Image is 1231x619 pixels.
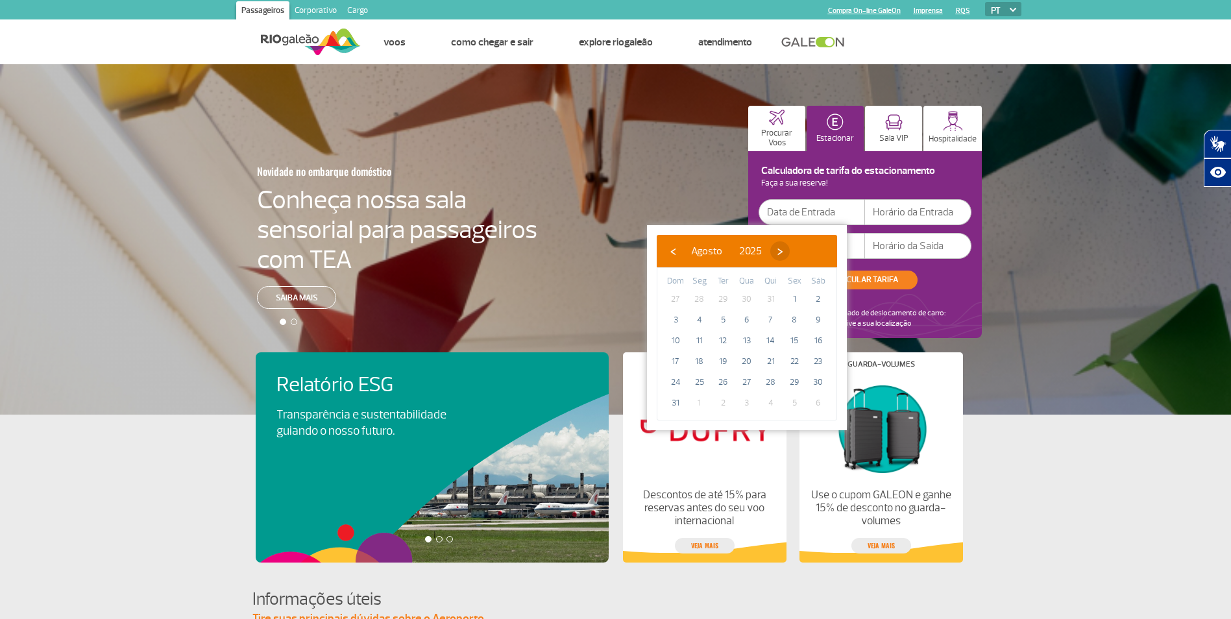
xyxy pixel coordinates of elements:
span: 28 [761,372,781,393]
span: 7 [761,309,781,330]
span: 14 [761,330,781,351]
input: Data de Entrada [759,199,865,225]
span: 8 [784,309,805,330]
h4: Relatório ESG [276,373,483,397]
span: 12 [713,330,733,351]
span: 1 [689,393,710,413]
button: Abrir tradutor de língua de sinais. [1204,130,1231,158]
h4: Calculadora de tarifa do estacionamento [759,167,971,175]
a: Passageiros [236,1,289,22]
span: 30 [737,289,757,309]
bs-datepicker-navigation-view: ​ ​ ​ [663,243,790,256]
span: 22 [784,351,805,372]
a: Compra On-line GaleOn [828,6,901,15]
button: Procurar Voos [748,106,805,151]
span: 10 [665,330,686,351]
a: Cargo [342,1,373,22]
span: 25 [689,372,710,393]
a: Voos [384,36,406,49]
span: 29 [713,289,733,309]
div: Plugin de acessibilidade da Hand Talk. [1204,130,1231,187]
p: Estacionar [816,134,854,143]
span: 6 [808,393,829,413]
bs-datepicker-container: calendar [647,225,847,430]
p: Tempo estimado de deslocamento de carro: Ative a sua localização [805,308,945,329]
p: Descontos de até 15% para reservas antes do seu voo internacional [633,489,775,528]
a: veja mais [675,538,735,553]
span: 18 [689,351,710,372]
span: 27 [737,372,757,393]
p: Sala VIP [879,134,908,143]
a: Corporativo [289,1,342,22]
button: Abrir recursos assistivos. [1204,158,1231,187]
span: 2025 [739,245,762,258]
p: Procurar Voos [755,128,799,148]
th: weekday [688,274,712,289]
span: 21 [761,351,781,372]
button: › [770,241,790,261]
h4: Informações úteis [252,587,979,611]
button: CALCULAR TARIFA [813,271,918,289]
a: Relatório ESGTransparência e sustentabilidade guiando o nosso futuro. [276,373,588,439]
p: Hospitalidade [929,134,977,144]
button: Sala VIP [865,106,922,151]
span: 28 [689,289,710,309]
span: 23 [808,351,829,372]
span: Agosto [691,245,722,258]
span: 4 [761,393,781,413]
button: Estacionar [807,106,864,151]
span: 24 [665,372,686,393]
a: Imprensa [914,6,943,15]
span: 31 [665,393,686,413]
span: 31 [761,289,781,309]
span: 4 [689,309,710,330]
a: veja mais [851,538,911,553]
span: 27 [665,289,686,309]
span: 6 [737,309,757,330]
button: Agosto [683,241,731,261]
th: weekday [735,274,759,289]
a: Explore RIOgaleão [579,36,653,49]
span: 17 [665,351,686,372]
th: weekday [664,274,688,289]
img: hospitality.svg [943,111,963,131]
img: airplaneHome.svg [769,110,785,125]
h4: Conheça nossa sala sensorial para passageiros com TEA [257,185,537,274]
span: 9 [808,309,829,330]
span: 3 [737,393,757,413]
span: 20 [737,351,757,372]
a: Como chegar e sair [451,36,533,49]
th: weekday [759,274,783,289]
span: 11 [689,330,710,351]
button: 2025 [731,241,770,261]
a: Saiba mais [257,286,336,309]
img: vipRoom.svg [885,114,903,130]
span: 5 [784,393,805,413]
h4: Guarda-volumes [847,361,915,368]
img: Lojas [633,378,775,478]
th: weekday [806,274,830,289]
span: 19 [713,351,733,372]
span: 1 [784,289,805,309]
p: Faça a sua reserva! [759,180,971,187]
span: 16 [808,330,829,351]
span: 5 [713,309,733,330]
button: ‹ [663,241,683,261]
span: 2 [713,393,733,413]
span: 30 [808,372,829,393]
p: Transparência e sustentabilidade guiando o nosso futuro. [276,407,461,439]
p: Use o cupom GALEON e ganhe 15% de desconto no guarda-volumes [810,489,951,528]
th: weekday [711,274,735,289]
th: weekday [783,274,807,289]
a: Atendimento [698,36,752,49]
button: Hospitalidade [923,106,982,151]
a: RQS [956,6,970,15]
input: Horário da Entrada [865,199,971,225]
span: 3 [665,309,686,330]
span: 2 [808,289,829,309]
img: carParkingHomeActive.svg [827,114,844,130]
img: Guarda-volumes [810,378,951,478]
span: 29 [784,372,805,393]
